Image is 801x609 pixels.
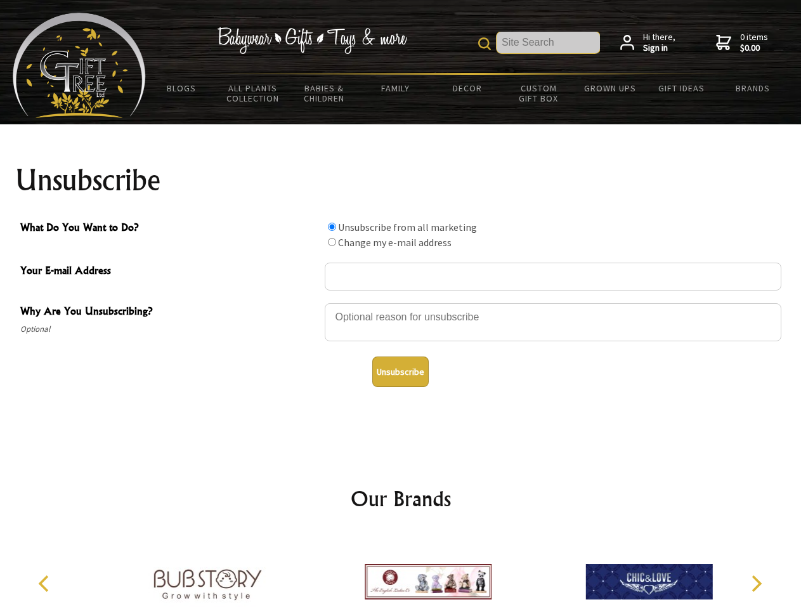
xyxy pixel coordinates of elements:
[15,165,786,195] h1: Unsubscribe
[20,219,318,238] span: What Do You Want to Do?
[717,75,789,101] a: Brands
[716,32,768,54] a: 0 items$0.00
[740,43,768,54] strong: $0.00
[289,75,360,112] a: Babies & Children
[643,43,675,54] strong: Sign in
[32,570,60,598] button: Previous
[497,32,600,53] input: Site Search
[646,75,717,101] a: Gift Ideas
[146,75,218,101] a: BLOGS
[742,570,770,598] button: Next
[620,32,675,54] a: Hi there,Sign in
[20,263,318,281] span: Your E-mail Address
[25,483,776,514] h2: Our Brands
[478,37,491,50] img: product search
[338,221,477,233] label: Unsubscribe from all marketing
[20,303,318,322] span: Why Are You Unsubscribing?
[372,357,429,387] button: Unsubscribe
[574,75,646,101] a: Grown Ups
[217,27,407,54] img: Babywear - Gifts - Toys & more
[740,31,768,54] span: 0 items
[328,223,336,231] input: What Do You Want to Do?
[325,303,781,341] textarea: Why Are You Unsubscribing?
[218,75,289,112] a: All Plants Collection
[325,263,781,291] input: Your E-mail Address
[13,13,146,118] img: Babyware - Gifts - Toys and more...
[431,75,503,101] a: Decor
[338,236,452,249] label: Change my e-mail address
[360,75,432,101] a: Family
[328,238,336,246] input: What Do You Want to Do?
[503,75,575,112] a: Custom Gift Box
[643,32,675,54] span: Hi there,
[20,322,318,337] span: Optional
